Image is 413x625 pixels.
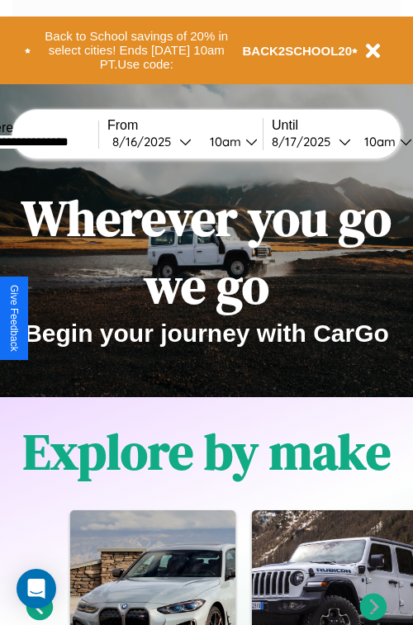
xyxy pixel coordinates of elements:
[197,133,263,150] button: 10am
[107,118,263,133] label: From
[356,134,400,149] div: 10am
[8,285,20,352] div: Give Feedback
[31,25,243,76] button: Back to School savings of 20% in select cities! Ends [DATE] 10am PT.Use code:
[23,418,391,485] h1: Explore by make
[243,44,353,58] b: BACK2SCHOOL20
[202,134,245,149] div: 10am
[112,134,179,149] div: 8 / 16 / 2025
[107,133,197,150] button: 8/16/2025
[272,134,339,149] div: 8 / 17 / 2025
[17,569,56,608] div: Open Intercom Messenger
